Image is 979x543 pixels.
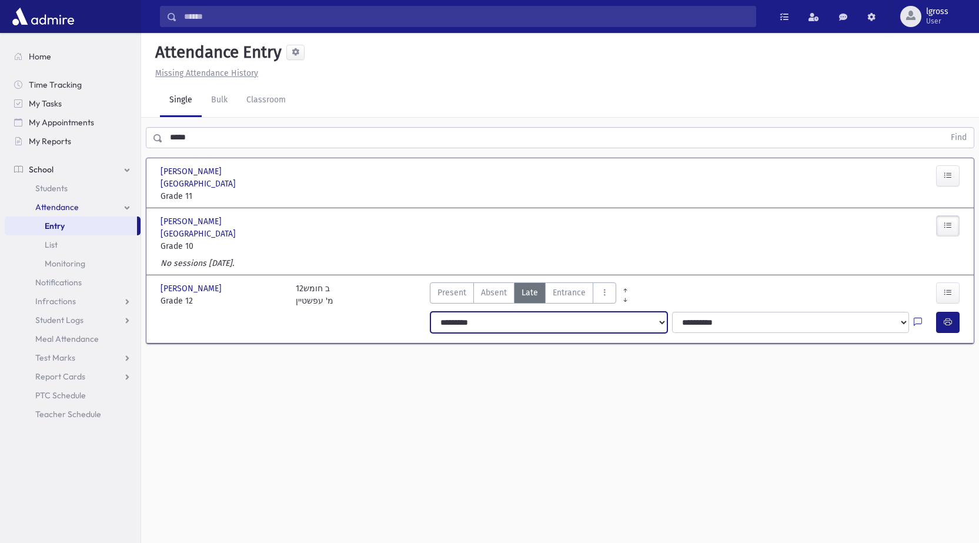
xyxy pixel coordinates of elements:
[5,198,141,216] a: Attendance
[5,254,141,273] a: Monitoring
[5,292,141,311] a: Infractions
[926,7,948,16] span: lgross
[151,68,258,78] a: Missing Attendance History
[5,113,141,132] a: My Appointments
[29,79,82,90] span: Time Tracking
[177,6,756,27] input: Search
[161,295,284,307] span: Grade 12
[161,257,234,269] label: No sessions [DATE].
[9,5,77,28] img: AdmirePro
[5,405,141,424] a: Teacher Schedule
[161,215,284,240] span: [PERSON_NAME][GEOGRAPHIC_DATA]
[202,84,237,117] a: Bulk
[5,235,141,254] a: List
[161,165,284,190] span: [PERSON_NAME][GEOGRAPHIC_DATA]
[161,190,284,202] span: Grade 11
[5,216,137,235] a: Entry
[161,282,224,295] span: [PERSON_NAME]
[35,409,101,419] span: Teacher Schedule
[45,239,58,250] span: List
[155,68,258,78] u: Missing Attendance History
[161,240,284,252] span: Grade 10
[5,179,141,198] a: Students
[5,348,141,367] a: Test Marks
[5,386,141,405] a: PTC Schedule
[35,183,68,194] span: Students
[35,296,76,307] span: Infractions
[45,258,85,269] span: Monitoring
[481,287,507,299] span: Absent
[5,367,141,386] a: Report Cards
[45,221,65,231] span: Entry
[35,334,99,344] span: Meal Attendance
[237,84,295,117] a: Classroom
[5,132,141,151] a: My Reports
[5,329,141,348] a: Meal Attendance
[5,94,141,113] a: My Tasks
[29,51,51,62] span: Home
[553,287,586,299] span: Entrance
[437,287,466,299] span: Present
[35,371,85,382] span: Report Cards
[5,47,141,66] a: Home
[522,287,538,299] span: Late
[5,311,141,329] a: Student Logs
[944,128,974,148] button: Find
[35,315,83,325] span: Student Logs
[151,42,282,62] h5: Attendance Entry
[5,75,141,94] a: Time Tracking
[296,282,333,307] div: 12ב חומש מ' עפשטיין
[926,16,948,26] span: User
[29,98,62,109] span: My Tasks
[35,277,82,288] span: Notifications
[35,202,79,212] span: Attendance
[160,84,202,117] a: Single
[35,352,75,363] span: Test Marks
[5,160,141,179] a: School
[35,390,86,401] span: PTC Schedule
[29,136,71,146] span: My Reports
[5,273,141,292] a: Notifications
[29,164,54,175] span: School
[430,282,616,307] div: AttTypes
[29,117,94,128] span: My Appointments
